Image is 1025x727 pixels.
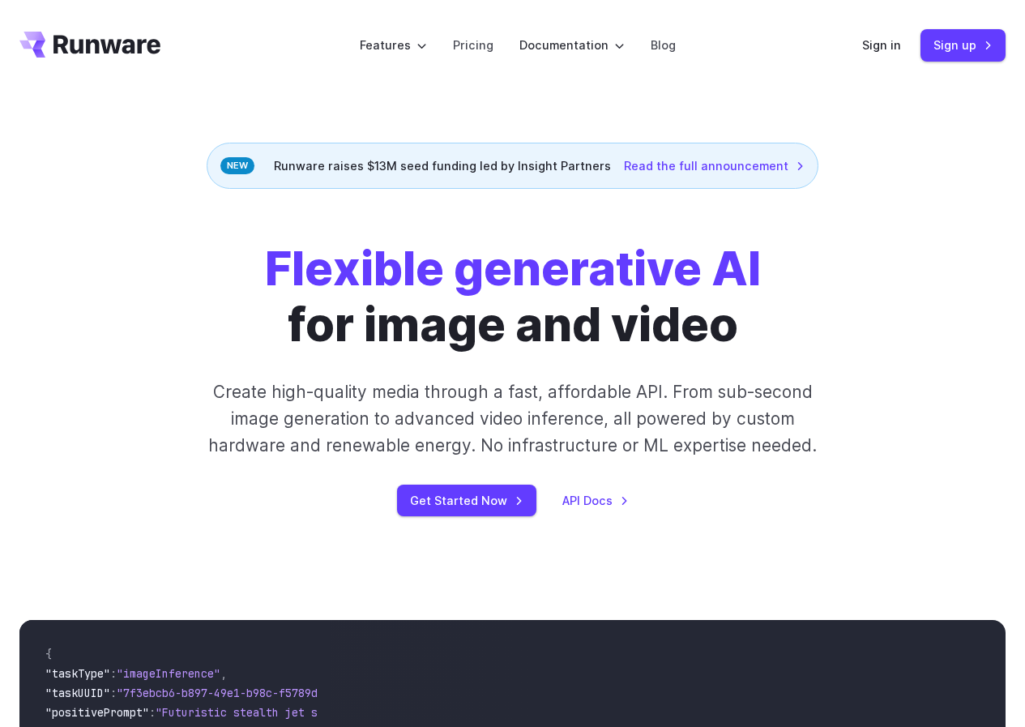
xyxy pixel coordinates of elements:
div: Runware raises $13M seed funding led by Insight Partners [207,143,818,189]
span: , [220,666,227,681]
p: Create high-quality media through a fast, affordable API. From sub-second image generation to adv... [197,378,828,460]
span: "positivePrompt" [45,705,149,720]
a: Read the full announcement [624,156,805,175]
h1: for image and video [265,241,761,353]
span: { [45,647,52,661]
span: "taskUUID" [45,686,110,700]
a: Blog [651,36,676,54]
label: Features [360,36,427,54]
span: "Futuristic stealth jet streaking through a neon-lit cityscape with glowing purple exhaust" [156,705,745,720]
label: Documentation [519,36,625,54]
a: Pricing [453,36,493,54]
a: Sign up [920,29,1006,61]
span: "imageInference" [117,666,220,681]
span: : [110,666,117,681]
span: : [149,705,156,720]
a: Get Started Now [397,485,536,516]
a: Sign in [862,36,901,54]
a: Go to / [19,32,160,58]
span: "7f3ebcb6-b897-49e1-b98c-f5789d2d40d7" [117,686,363,700]
a: API Docs [562,491,629,510]
span: : [110,686,117,700]
strong: Flexible generative AI [265,240,761,297]
span: "taskType" [45,666,110,681]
